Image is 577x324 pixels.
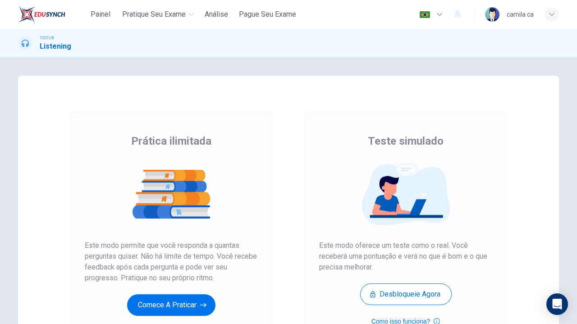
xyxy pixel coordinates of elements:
button: Painel [86,6,115,23]
a: EduSynch logo [18,5,86,23]
button: Desbloqueie agora [360,283,452,305]
button: Pratique seu exame [119,6,197,23]
span: Análise [205,9,228,20]
button: Análise [201,6,232,23]
img: EduSynch logo [18,5,65,23]
span: Painel [91,9,110,20]
button: Comece a praticar [127,294,215,316]
span: Teste simulado [368,134,444,148]
span: Prática ilimitada [131,134,211,148]
span: TOEFL® [40,35,54,41]
div: Open Intercom Messenger [546,293,568,315]
span: Este modo permite que você responda a quantas perguntas quiser. Não há limite de tempo. Você rece... [85,240,258,283]
span: Pratique seu exame [122,9,186,20]
img: Profile picture [485,7,499,22]
span: Pague Seu Exame [239,9,296,20]
span: Este modo oferece um teste como o real. Você receberá uma pontuação e verá no que é bom e o que p... [319,240,492,273]
img: pt [419,11,430,18]
button: Pague Seu Exame [235,6,300,23]
h1: Listening [40,41,71,52]
div: camila ca [507,9,534,20]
